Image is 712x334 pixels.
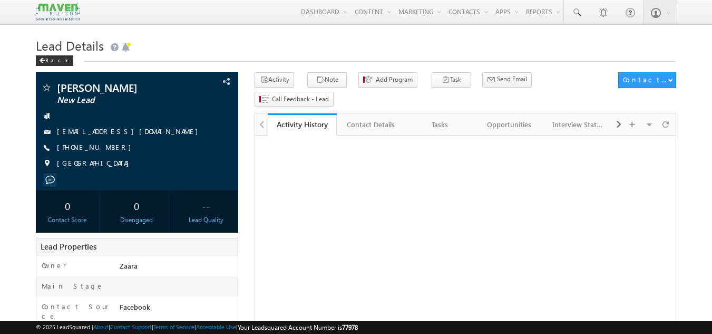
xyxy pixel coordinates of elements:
div: Contact Score [38,215,97,225]
div: Activity History [276,119,329,129]
div: -- [177,196,235,215]
span: New Lead [57,95,182,106]
button: Add Program [358,72,417,88]
a: Back [36,55,79,64]
label: Main Stage [42,281,104,291]
a: About [93,323,109,330]
a: Tasks [406,113,475,136]
a: Contact Details [337,113,406,136]
a: Activity History [268,113,337,136]
button: Send Email [482,72,532,88]
div: Lead Quality [177,215,235,225]
label: Contact Source [42,302,110,321]
div: Back [36,55,73,66]
button: Activity [255,72,294,88]
button: Note [307,72,347,88]
div: Contact Details [345,118,396,131]
span: [PERSON_NAME] [57,82,182,93]
label: Owner [42,261,66,270]
div: 0 [108,196,166,215]
div: Contact Actions [623,75,668,84]
div: Tasks [414,118,465,131]
div: Disengaged [108,215,166,225]
a: Acceptable Use [196,323,236,330]
span: 77978 [342,323,358,331]
span: [PHONE_NUMBER] [57,142,136,153]
a: Terms of Service [153,323,194,330]
span: Your Leadsquared Account Number is [238,323,358,331]
button: Contact Actions [618,72,676,88]
a: Opportunities [475,113,544,136]
a: Contact Support [110,323,152,330]
button: Call Feedback - Lead [255,92,334,107]
div: Facebook [117,302,238,317]
span: Add Program [376,75,413,84]
span: Send Email [497,74,527,84]
span: Call Feedback - Lead [272,94,329,104]
button: Task [432,72,471,88]
span: Zaara [120,261,138,270]
span: Lead Details [36,37,104,54]
div: Interview Status [552,118,603,131]
div: Opportunities [483,118,534,131]
a: Interview Status [544,113,613,136]
span: © 2025 LeadSquared | | | | | [36,322,358,332]
div: 0 [38,196,97,215]
a: [EMAIL_ADDRESS][DOMAIN_NAME] [57,127,203,136]
span: Lead Properties [41,241,96,252]
img: Custom Logo [36,3,80,21]
span: [GEOGRAPHIC_DATA] [57,158,134,169]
